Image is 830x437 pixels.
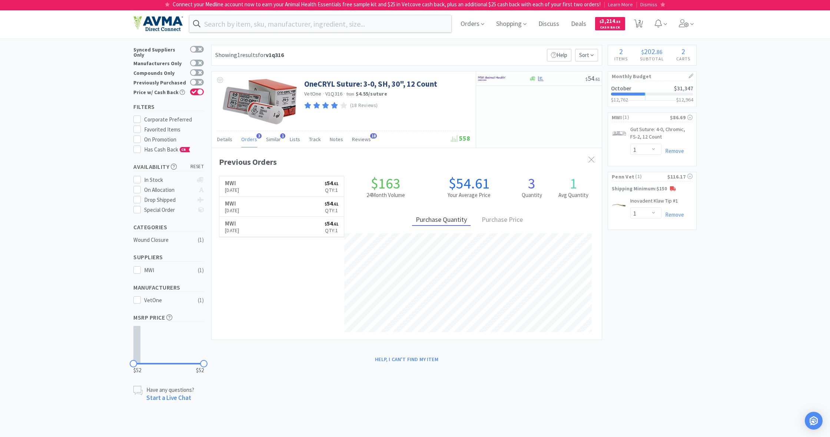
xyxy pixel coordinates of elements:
[600,19,601,24] span: $
[615,19,621,24] span: . 55
[133,223,204,231] h5: Categories
[535,9,562,39] span: Discuss
[344,191,428,200] h2: 24 Month Volume
[309,136,321,143] span: Track
[144,206,193,214] div: Special Order
[585,76,588,82] span: $
[133,253,204,261] h5: Suppliers
[681,47,685,56] span: 2
[612,173,634,181] span: Penn Vet
[585,74,600,83] span: 54
[612,127,627,139] img: 5f3cca7ee3d9421f9a4929af6d9ebd9b_15764.png
[600,26,621,30] span: Cash Back
[219,217,344,237] a: MWI[DATE]$54.61Qty:1
[612,113,622,121] span: MWI
[478,214,527,226] div: Purchase Price
[667,173,693,181] div: $116.17
[568,21,589,27] a: Deals
[225,226,239,234] p: [DATE]
[325,221,327,227] span: $
[133,236,193,244] div: Wound Closure
[575,49,598,61] span: Sort
[256,133,262,139] span: 3
[595,14,625,34] a: $3,214.55Cash Back
[133,79,186,85] div: Previously Purchased
[640,1,657,8] span: Dismiss
[325,186,338,194] p: Qty: 1
[198,266,204,275] div: ( 1 )
[223,79,297,124] img: 8746a6a3d36147bf92b807eb5bea5b0a_638359.png
[612,71,693,81] h1: Monthly Budget
[266,51,284,59] strong: v1q316
[280,133,285,139] span: 1
[133,163,204,171] h5: Availability
[196,366,204,375] span: $52
[133,69,186,76] div: Compounds Only
[144,146,190,153] span: Has Cash Back
[622,114,670,121] span: ( 1 )
[608,185,696,193] p: Shipping Minimum: $150
[634,48,670,55] div: .
[608,1,633,8] span: Learn More
[225,220,239,226] h6: MWI
[333,181,338,186] span: . 61
[657,48,663,56] span: 86
[630,126,693,143] a: Gut Suture: 4-0, Chromic, FS-2, 12 Count
[568,9,589,39] span: Deals
[219,197,344,217] a: MWI[DATE]$54.61Qty:1
[350,102,378,110] p: (18 Reviews)
[144,186,193,194] div: On Allocation
[478,73,506,84] img: f6b2451649754179b5b4e0c70c3f7cb0_2.png
[630,197,678,208] a: Inovadent Klaw Tip #1
[661,147,684,154] a: Remove
[634,55,670,62] h4: Subtotal
[133,46,186,57] div: Synced Suppliers Only
[144,266,190,275] div: MWI
[304,79,437,89] a: OneCRYL Suture: 3-0, SH, 30", 12 Count
[333,221,338,227] span: . 61
[258,51,284,59] span: for
[611,86,631,91] h2: October
[493,9,529,39] span: Shopping
[144,115,204,124] div: Corporate Preferred
[133,103,204,111] h5: Filters
[189,15,451,32] input: Search by item, sku, manufacturer, ingredient, size...
[638,7,641,36] span: 2
[679,96,693,103] span: 12,964
[219,176,344,197] a: MWI[DATE]$54.61Qty:1
[612,198,627,213] img: 6c8cd9bb1b40488abb0835f7303400b7_159392.png
[144,125,204,134] div: Favorited Items
[670,113,693,121] div: $86.69
[641,48,644,56] span: $
[644,47,655,56] span: 202
[133,366,141,375] span: $52
[215,50,284,60] div: Showing 1 results
[611,96,628,103] span: $12,762
[661,211,684,218] a: Remove
[144,296,190,305] div: VetOne
[600,17,621,24] span: 3,214
[511,176,553,191] h1: 3
[428,191,511,200] h2: Your Average Price
[325,179,338,187] span: 54
[412,214,471,226] div: Purchase Quantity
[330,136,343,143] span: Notes
[133,313,204,322] h5: MSRP Price
[198,296,204,305] div: ( 1 )
[676,97,693,102] h3: $
[190,163,204,171] span: reset
[552,176,594,191] h1: 1
[608,81,696,107] a: October$31,347$12,762$12,964
[290,136,300,143] span: Lists
[217,136,232,143] span: Details
[631,21,646,28] a: 2
[325,226,338,234] p: Qty: 1
[333,201,338,207] span: . 61
[225,206,239,214] p: [DATE]
[356,90,387,97] strong: $4.55 / suture
[343,90,345,97] span: ·
[535,21,562,27] a: Discuss
[634,173,667,180] span: ( 1 )
[608,55,634,62] h4: Items
[144,176,193,184] div: In Stock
